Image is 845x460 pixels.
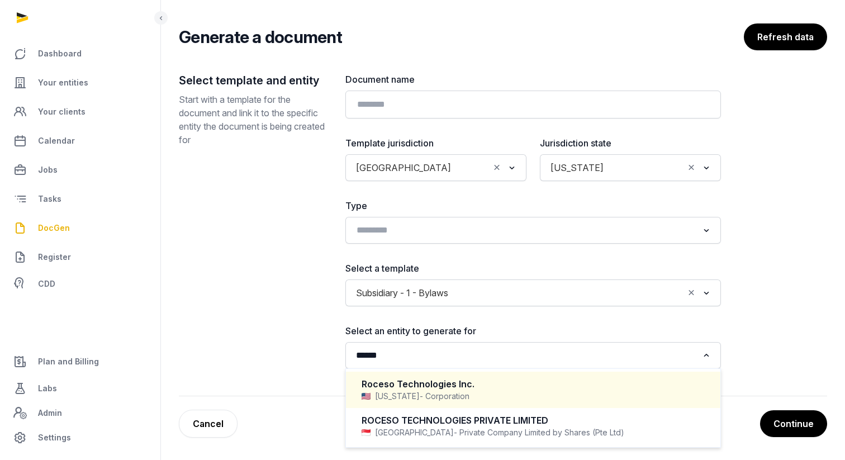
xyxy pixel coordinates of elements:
[362,393,371,400] img: us.png
[9,244,151,271] a: Register
[9,348,151,375] a: Plan and Billing
[353,285,451,301] span: Subsidiary - 1 - Bylaws
[9,402,151,424] a: Admin
[362,427,705,438] div: [GEOGRAPHIC_DATA]
[38,277,55,291] span: CDD
[744,23,827,50] button: Refresh data
[492,160,502,176] button: Clear Selected
[9,273,151,295] a: CDD
[760,410,827,437] button: Continue
[38,47,82,60] span: Dashboard
[352,348,698,363] input: Search for option
[609,160,683,176] input: Search for option
[9,424,151,451] a: Settings
[548,160,606,176] span: [US_STATE]
[38,76,88,89] span: Your entities
[420,391,469,402] span: - Corporation
[351,283,715,303] div: Search for option
[345,136,526,150] label: Template jurisdiction
[179,93,327,146] p: Start with a template for the document and link it to the specific entity the document is being c...
[38,192,61,206] span: Tasks
[362,378,705,391] div: Roceso Technologies Inc.
[345,199,721,212] label: Type
[38,431,71,444] span: Settings
[453,285,683,301] input: Search for option
[545,158,715,178] div: Search for option
[38,406,62,420] span: Admin
[9,186,151,212] a: Tasks
[362,391,705,402] div: [US_STATE]
[345,73,721,86] label: Document name
[179,27,342,47] h2: Generate a document
[345,262,721,275] label: Select a template
[9,215,151,241] a: DocGen
[454,427,624,438] span: - Private Company Limited by Shares (Pte Ltd)
[351,220,715,240] div: Search for option
[362,414,705,427] div: ROCESO TECHNOLOGIES PRIVATE LIMITED
[353,160,454,176] span: [GEOGRAPHIC_DATA]
[179,410,238,438] a: Cancel
[9,157,151,183] a: Jobs
[38,163,58,177] span: Jobs
[38,250,71,264] span: Register
[352,222,698,238] input: Search for option
[686,285,696,301] button: Clear Selected
[38,134,75,148] span: Calendar
[38,221,70,235] span: DocGen
[540,136,721,150] label: Jurisdiction state
[686,160,696,176] button: Clear Selected
[38,382,57,395] span: Labs
[9,98,151,125] a: Your clients
[9,127,151,154] a: Calendar
[9,40,151,67] a: Dashboard
[362,429,371,436] img: sg.png
[179,73,327,88] h2: Select template and entity
[38,355,99,368] span: Plan and Billing
[456,160,489,176] input: Search for option
[345,324,721,338] label: Select an entity to generate for
[9,375,151,402] a: Labs
[38,105,86,118] span: Your clients
[351,158,521,178] div: Search for option
[9,69,151,96] a: Your entities
[351,345,715,366] div: Search for option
